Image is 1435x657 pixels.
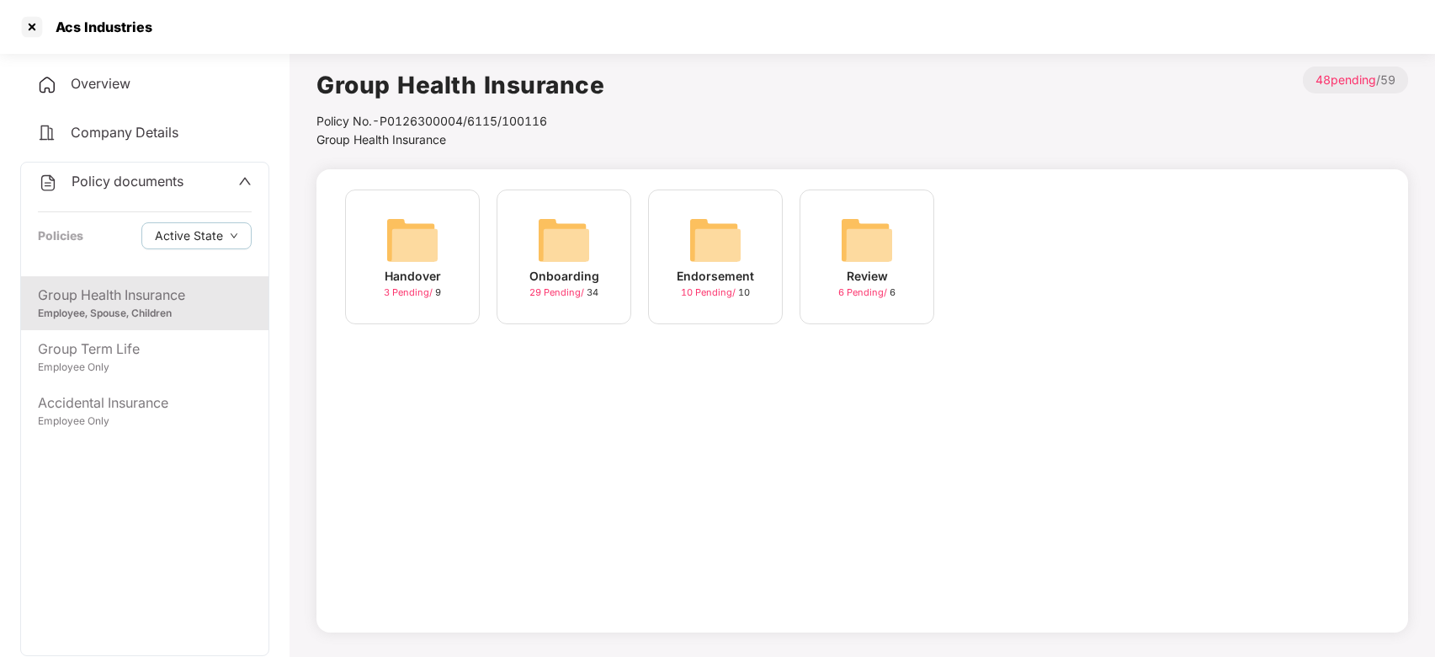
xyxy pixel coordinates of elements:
[1315,72,1376,87] span: 48 pending
[537,213,591,267] img: svg+xml;base64,PHN2ZyB4bWxucz0iaHR0cDovL3d3dy53My5vcmcvMjAwMC9zdmciIHdpZHRoPSI2NCIgaGVpZ2h0PSI2NC...
[681,286,738,298] span: 10 Pending /
[38,173,58,193] img: svg+xml;base64,PHN2ZyB4bWxucz0iaHR0cDovL3d3dy53My5vcmcvMjAwMC9zdmciIHdpZHRoPSIyNCIgaGVpZ2h0PSIyNC...
[1303,67,1408,93] p: / 59
[38,285,252,306] div: Group Health Insurance
[37,75,57,95] img: svg+xml;base64,PHN2ZyB4bWxucz0iaHR0cDovL3d3dy53My5vcmcvMjAwMC9zdmciIHdpZHRoPSIyNCIgaGVpZ2h0PSIyNC...
[45,19,152,35] div: Acs Industries
[384,286,435,298] span: 3 Pending /
[316,112,604,131] div: Policy No.- P0126300004/6115/100116
[529,286,598,300] div: 34
[230,232,238,241] span: down
[38,393,252,414] div: Accidental Insurance
[38,360,252,376] div: Employee Only
[838,286,896,300] div: 6
[688,213,742,267] img: svg+xml;base64,PHN2ZyB4bWxucz0iaHR0cDovL3d3dy53My5vcmcvMjAwMC9zdmciIHdpZHRoPSI2NCIgaGVpZ2h0PSI2NC...
[37,123,57,143] img: svg+xml;base64,PHN2ZyB4bWxucz0iaHR0cDovL3d3dy53My5vcmcvMjAwMC9zdmciIHdpZHRoPSIyNCIgaGVpZ2h0PSIyNC...
[141,222,252,249] button: Active Statedown
[838,286,890,298] span: 6 Pending /
[155,227,223,245] span: Active State
[71,75,130,92] span: Overview
[71,124,178,141] span: Company Details
[72,173,183,190] span: Policy documents
[38,306,252,322] div: Employee, Spouse, Children
[681,286,750,300] div: 10
[38,339,252,360] div: Group Term Life
[385,267,441,286] div: Handover
[847,267,888,286] div: Review
[677,267,754,286] div: Endorsement
[529,267,599,286] div: Onboarding
[38,414,252,430] div: Employee Only
[38,227,83,245] div: Policies
[385,213,439,267] img: svg+xml;base64,PHN2ZyB4bWxucz0iaHR0cDovL3d3dy53My5vcmcvMjAwMC9zdmciIHdpZHRoPSI2NCIgaGVpZ2h0PSI2NC...
[529,286,587,298] span: 29 Pending /
[840,213,894,267] img: svg+xml;base64,PHN2ZyB4bWxucz0iaHR0cDovL3d3dy53My5vcmcvMjAwMC9zdmciIHdpZHRoPSI2NCIgaGVpZ2h0PSI2NC...
[384,286,441,300] div: 9
[238,174,252,188] span: up
[316,67,604,104] h1: Group Health Insurance
[316,132,446,147] span: Group Health Insurance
